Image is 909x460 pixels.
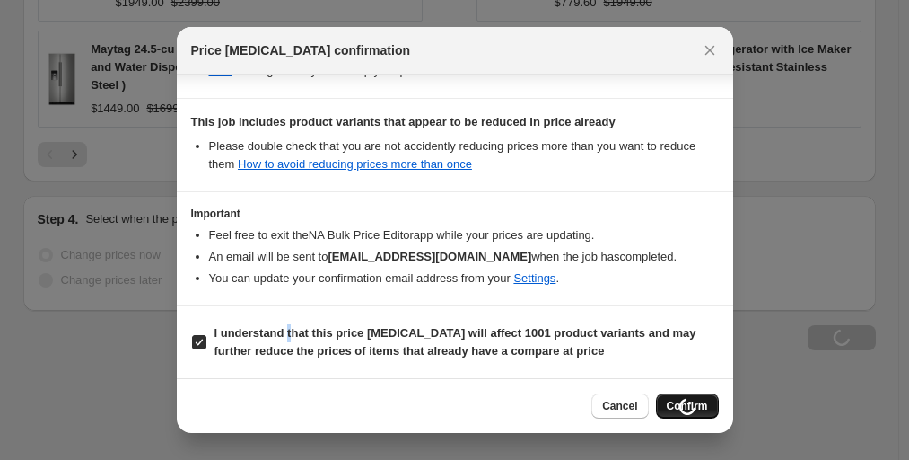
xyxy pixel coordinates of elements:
[209,137,719,173] li: Please double check that you are not accidently reducing prices more than you want to reduce them
[214,326,696,358] b: I understand that this price [MEDICAL_DATA] will affect 1001 product variants and may further red...
[238,157,472,171] a: How to avoid reducing prices more than once
[209,270,719,287] li: You can update your confirmation email address from your .
[209,226,719,244] li: Feel free to exit the NA Bulk Price Editor app while your prices are updating.
[191,115,616,128] b: This job includes product variants that appear to be reduced in price already
[328,250,531,263] b: [EMAIL_ADDRESS][DOMAIN_NAME]
[191,41,411,59] span: Price [MEDICAL_DATA] confirmation
[602,399,637,413] span: Cancel
[191,207,719,221] h3: Important
[513,271,555,285] a: Settings
[697,38,722,63] button: Close
[209,248,719,266] li: An email will be sent to when the job has completed .
[591,394,648,419] button: Cancel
